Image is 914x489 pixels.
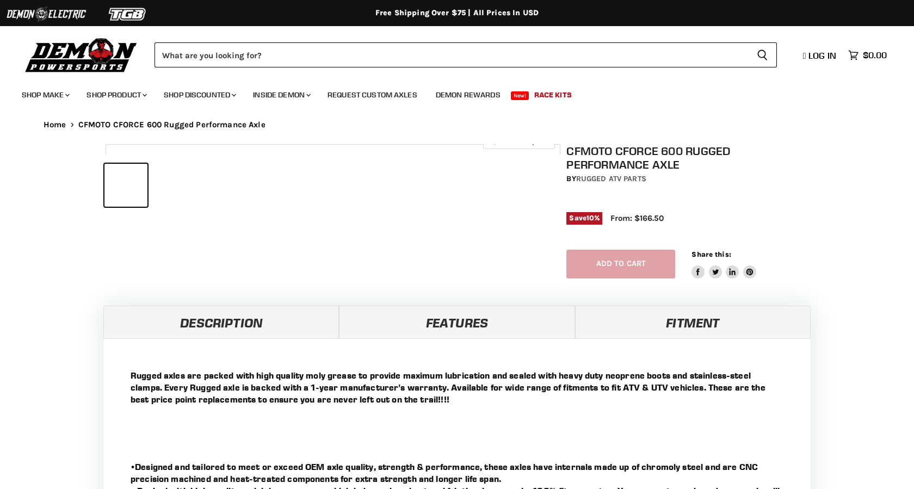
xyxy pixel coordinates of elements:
[14,84,76,106] a: Shop Make
[489,137,549,145] span: Click to expand
[155,42,748,67] input: Search
[22,120,892,129] nav: Breadcrumbs
[566,212,602,224] span: Save %
[610,213,664,223] span: From: $166.50
[156,84,243,106] a: Shop Discounted
[22,35,141,74] img: Demon Powersports
[691,250,731,258] span: Share this:
[526,84,580,106] a: Race Kits
[87,4,169,24] img: TGB Logo 2
[5,4,87,24] img: Demon Electric Logo 2
[566,144,814,171] h1: CFMOTO CFORCE 600 Rugged Performance Axle
[44,120,66,129] a: Home
[319,84,425,106] a: Request Custom Axles
[798,51,843,60] a: Log in
[104,164,147,207] button: CFMOTO CFORCE 600 Rugged Performance Axle thumbnail
[155,42,777,67] form: Product
[748,42,777,67] button: Search
[78,120,265,129] span: CFMOTO CFORCE 600 Rugged Performance Axle
[103,306,339,338] a: Description
[566,173,814,185] div: by
[22,8,892,18] div: Free Shipping Over $75 | All Prices In USD
[808,50,836,61] span: Log in
[511,91,529,100] span: New!
[197,164,240,207] button: CFMOTO CFORCE 600 Rugged Performance Axle thumbnail
[131,369,783,405] p: Rugged axles are packed with high quality moly grease to provide maximum lubrication and sealed w...
[586,214,594,222] span: 10
[245,84,317,106] a: Inside Demon
[843,47,892,63] a: $0.00
[691,250,756,278] aside: Share this:
[576,174,646,183] a: Rugged ATV Parts
[151,164,194,207] button: CFMOTO CFORCE 600 Rugged Performance Axle thumbnail
[339,306,575,338] a: Features
[428,84,509,106] a: Demon Rewards
[863,50,887,60] span: $0.00
[78,84,153,106] a: Shop Product
[14,79,884,106] ul: Main menu
[575,306,811,338] a: Fitment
